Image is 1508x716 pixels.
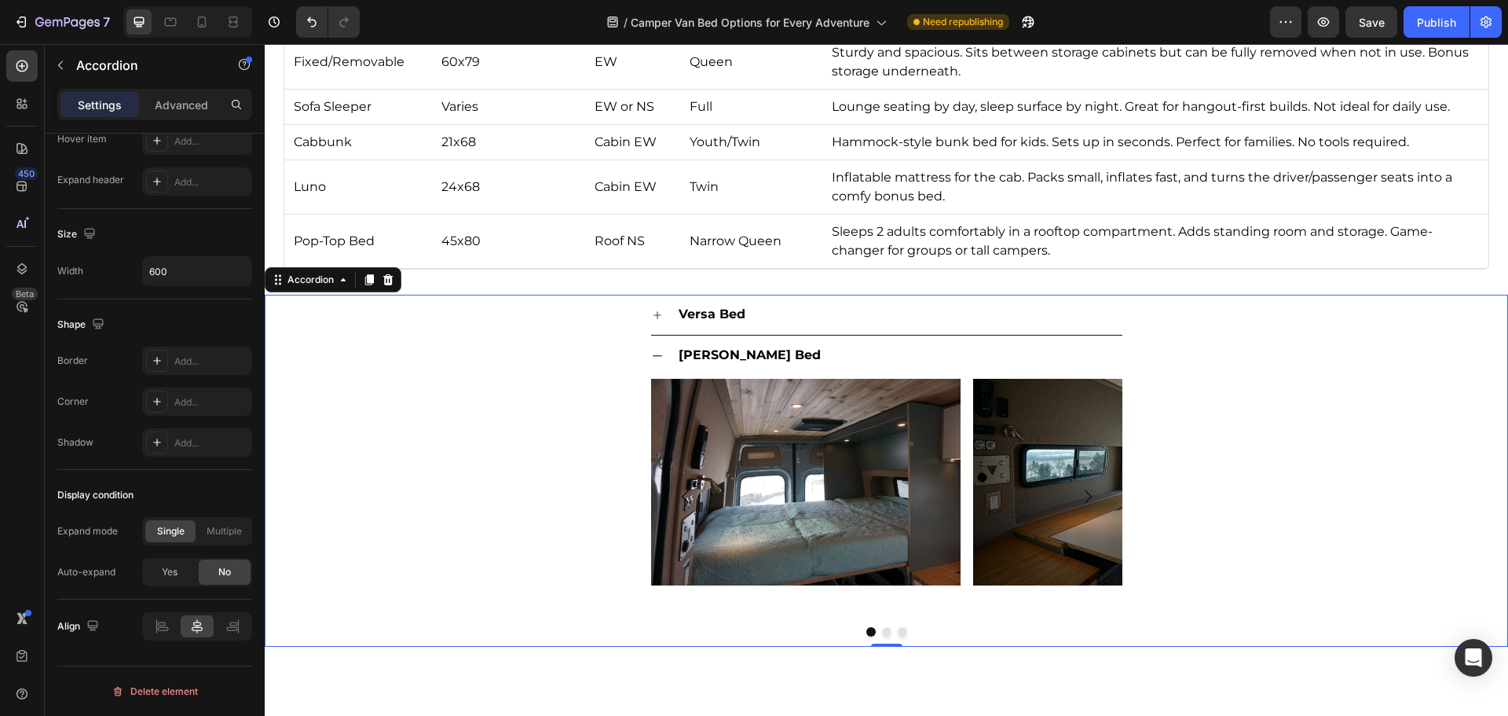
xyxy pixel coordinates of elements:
p: Accordion [76,56,210,75]
td: Hammock-style bunk bed for kids. Sets up in seconds. Perfect for families. No tools required. [558,81,1224,116]
td: Varies [167,46,320,81]
p: 7 [103,13,110,31]
div: Hover item [57,132,107,146]
td: 24x68 [167,116,320,171]
td: Youth/Twin [415,81,558,116]
td: Luno [20,116,167,171]
td: 21x68 [167,81,320,116]
div: Auto-expand [57,565,115,579]
td: Pop-Top Bed [20,171,167,225]
div: Accordion [20,229,72,243]
button: Save [1345,6,1397,38]
div: Expand mode [57,524,118,538]
button: Publish [1404,6,1470,38]
div: Publish [1417,14,1456,31]
strong: Versa Bed [414,263,481,277]
strong: [PERSON_NAME] Bed [414,303,556,318]
div: Delete element [112,682,198,701]
td: EW or NS [320,46,415,81]
span: Multiple [207,524,242,538]
button: 7 [6,6,117,38]
div: Beta [12,288,38,300]
span: Camper Van Bed Options for Every Adventure [631,14,869,31]
td: Sofa Sleeper [20,46,167,81]
div: Undo/Redo [296,6,360,38]
div: Shadow [57,435,93,450]
td: Inflatable mattress for the cab. Packs small, inflates fast, and turns the driver/passenger seats... [558,116,1224,171]
img: gempages_490632271733195923-f9126149-05d8-4ee0-b6d6-99f802aedfce.jpg [708,335,1019,542]
div: Add... [174,395,248,409]
div: Expand header [57,173,124,187]
td: Cabin EW [320,116,415,171]
div: Align [57,616,102,637]
span: Yes [162,565,178,579]
button: Delete element [57,679,252,704]
div: 450 [15,167,38,180]
img: gempages_490632271733195923-f46dca43-1869-493e-9fd7-a06b55a08179.jpg [386,335,697,542]
div: Add... [174,175,248,189]
span: Save [1359,16,1385,29]
td: Sleeps 2 adults comfortably in a rooftop compartment. Adds standing room and storage. Game-change... [558,171,1224,225]
button: Carousel Back Arrow [399,431,443,475]
iframe: Design area [265,44,1508,716]
input: Auto [143,257,251,285]
td: Twin [415,116,558,171]
div: Rich Text Editor. Editing area: main [412,298,558,325]
p: Settings [78,97,122,113]
span: Single [157,524,185,538]
div: Add... [174,436,248,450]
div: Corner [57,395,89,409]
div: Width [57,264,83,278]
div: Border [57,354,88,368]
td: Narrow Queen [415,171,558,225]
span: No [218,565,231,579]
div: Rich Text Editor. Editing area: main [412,257,483,285]
span: / [624,14,628,31]
div: Open Intercom Messenger [1455,639,1492,677]
span: Need republishing [923,15,1003,29]
td: Roof NS [320,171,415,225]
div: Size [57,224,99,245]
button: Carousel Next Arrow [801,431,845,475]
td: Cabin EW [320,81,415,116]
td: Cabbunk [20,81,167,116]
button: Dot [633,583,642,593]
div: Shape [57,314,108,336]
p: Advanced [155,97,208,113]
td: Full [415,46,558,81]
button: Dot [602,583,611,593]
td: 45x80 [167,171,320,225]
button: Dot [617,583,627,593]
div: Add... [174,354,248,369]
td: Lounge seating by day, sleep surface by night. Great for hangout-first builds. Not ideal for dail... [558,46,1224,81]
div: Add... [174,134,248,149]
div: Display condition [57,488,134,502]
